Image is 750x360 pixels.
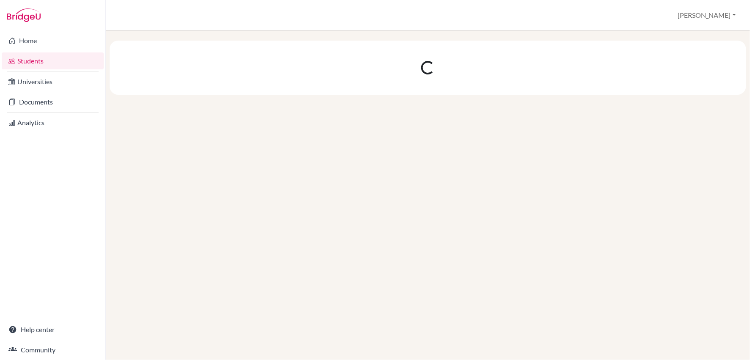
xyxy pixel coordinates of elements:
a: Universities [2,73,104,90]
a: Help center [2,321,104,338]
a: Home [2,32,104,49]
a: Analytics [2,114,104,131]
a: Students [2,52,104,69]
img: Bridge-U [7,8,41,22]
a: Documents [2,93,104,110]
a: Community [2,341,104,358]
button: [PERSON_NAME] [674,7,740,23]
